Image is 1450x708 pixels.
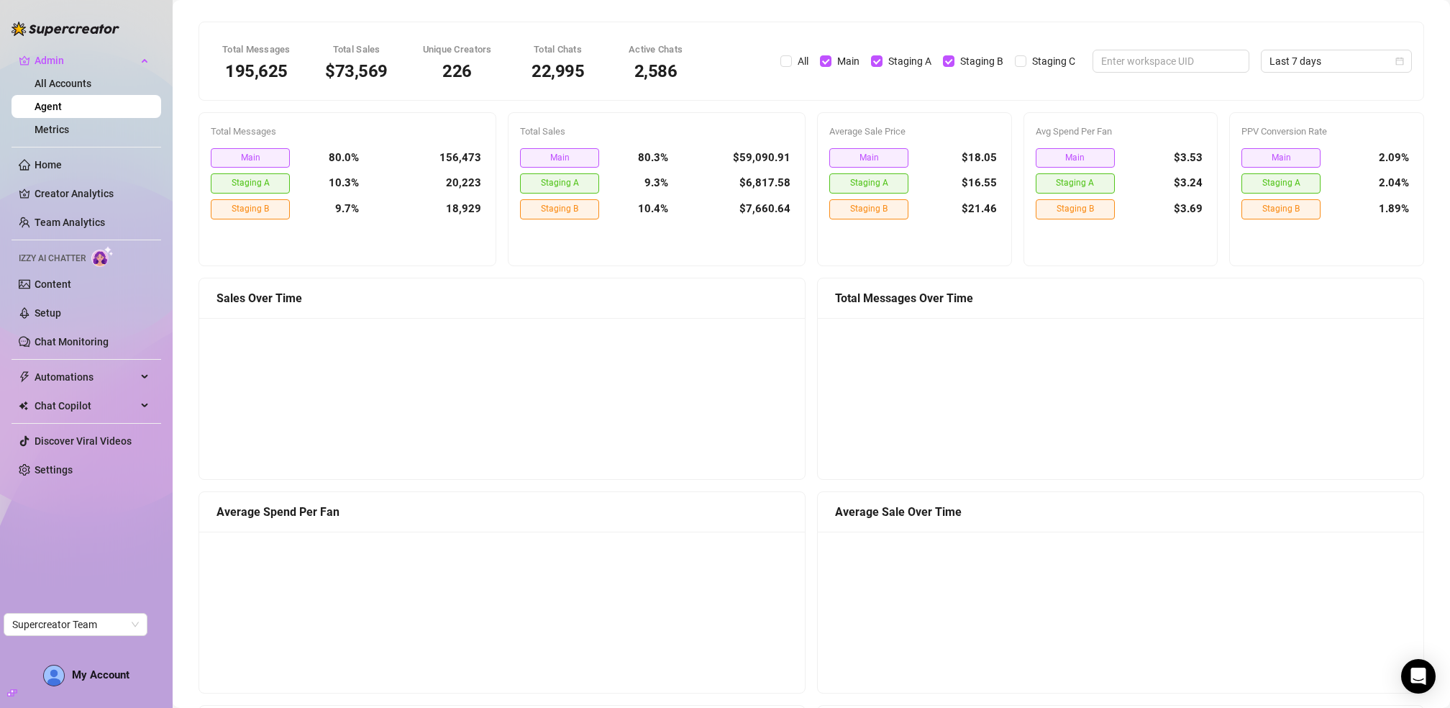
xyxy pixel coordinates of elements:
div: 10.3% [301,173,359,194]
span: Main [520,148,599,168]
span: Staging A [1036,173,1115,194]
img: Chat Copilot [19,401,28,411]
div: 9.7% [301,199,359,219]
a: Chat Monitoring [35,336,109,348]
span: Main [211,148,290,168]
div: 18,929 [370,199,484,219]
span: Staging B [1036,199,1115,219]
span: All [792,53,814,69]
span: Staging A [1241,173,1321,194]
a: Home [35,159,62,171]
span: Staging A [211,173,290,194]
span: My Account [72,668,129,681]
a: Discover Viral Videos [35,435,132,447]
span: Izzy AI Chatter [19,252,86,265]
span: crown [19,55,30,66]
span: Admin [35,49,137,72]
span: Supercreator Team [12,614,139,635]
div: $16.55 [920,173,1000,194]
a: All Accounts [35,78,91,89]
span: Main [831,53,865,69]
a: Content [35,278,71,290]
div: 1.89% [1332,199,1412,219]
div: 80.3% [611,148,668,168]
div: $7,660.64 [680,199,793,219]
div: Active Chats [624,42,688,57]
span: Last 7 days [1269,50,1403,72]
span: Staging B [1241,199,1321,219]
a: Setup [35,307,61,319]
div: 10.4% [611,199,668,219]
div: Total Sales [520,124,793,139]
div: PPV Conversion Rate [1241,124,1412,139]
span: Staging A [520,173,599,194]
div: 2.04% [1332,173,1412,194]
span: Staging B [829,199,908,219]
a: Metrics [35,124,69,135]
span: Main [1036,148,1115,168]
div: 156,473 [370,148,484,168]
span: Chat Copilot [35,394,137,417]
div: Total Chats [526,42,590,57]
div: $18.05 [920,148,1000,168]
div: Average Sale Over Time [835,503,1406,521]
div: $21.46 [920,199,1000,219]
span: Staging A [883,53,937,69]
span: Main [829,148,908,168]
div: Total Messages [211,124,484,139]
span: Staging B [954,53,1009,69]
span: Automations [35,366,137,389]
a: Agent [35,101,62,112]
div: 20,223 [370,173,484,194]
div: 22,995 [526,63,590,80]
a: Settings [35,464,73,476]
div: $59,090.91 [680,148,793,168]
span: Staging B [520,199,599,219]
span: build [7,688,17,698]
div: $73,569 [325,63,388,80]
img: AD_cMMTxCeTpmN1d5MnKJ1j-_uXZCpTKapSSqNGg4PyXtR_tCW7gZXTNmFz2tpVv9LSyNV7ff1CaS4f4q0HLYKULQOwoM5GQR... [44,666,64,686]
a: Team Analytics [35,217,105,228]
span: Staging A [829,173,908,194]
span: Staging C [1026,53,1081,69]
div: Average Spend Per Fan [216,503,788,521]
div: Unique Creators [423,42,492,57]
div: $3.69 [1126,199,1206,219]
div: 9.3% [611,173,668,194]
span: Staging B [211,199,290,219]
img: AI Chatter [91,246,114,267]
div: 2.09% [1332,148,1412,168]
img: logo-BBDzfeDw.svg [12,22,119,36]
div: Avg Spend Per Fan [1036,124,1206,139]
div: 226 [423,63,492,80]
div: 195,625 [222,63,291,80]
div: Average Sale Price [829,124,1000,139]
span: Main [1241,148,1321,168]
div: 80.0% [301,148,359,168]
span: calendar [1395,57,1404,65]
div: Open Intercom Messenger [1401,659,1436,694]
div: Sales Over Time [216,289,788,307]
div: $3.53 [1126,148,1206,168]
input: Enter workspace UID [1101,53,1229,69]
span: thunderbolt [19,371,30,383]
div: Total Sales [325,42,388,57]
div: Total Messages Over Time [835,289,1406,307]
div: $3.24 [1126,173,1206,194]
div: $6,817.58 [680,173,793,194]
div: 2,586 [624,63,688,80]
a: Creator Analytics [35,182,150,205]
div: Total Messages [222,42,291,57]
